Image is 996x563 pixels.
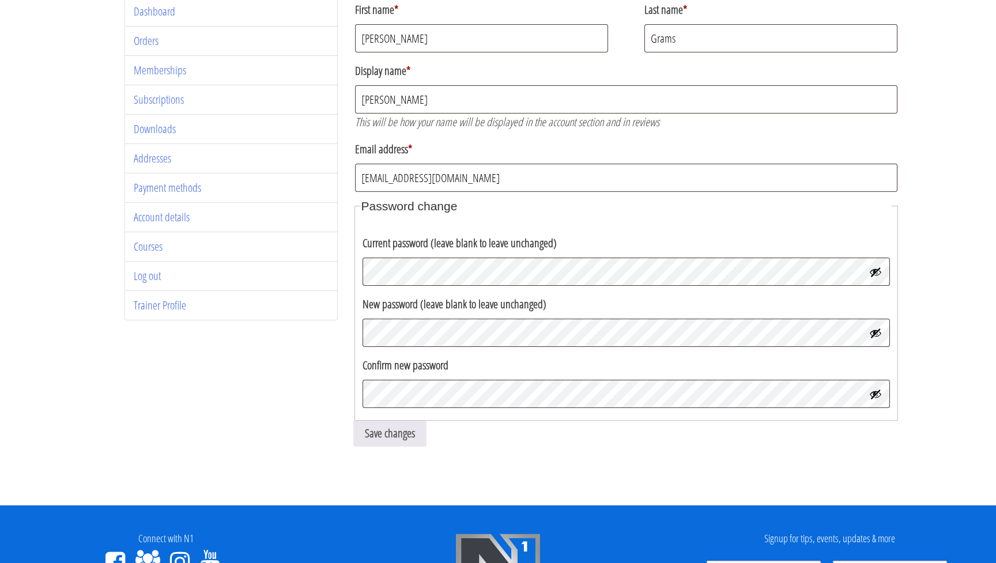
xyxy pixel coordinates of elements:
[134,239,163,254] a: Courses
[363,232,890,255] label: Current password (leave blank to leave unchanged)
[134,209,190,225] a: Account details
[134,33,159,48] a: Orders
[355,114,659,130] em: This will be how your name will be displayed in the account section and in reviews
[134,150,171,166] a: Addresses
[673,533,987,545] h4: Signup for tips, events, updates & more
[134,297,186,313] a: Trainer Profile
[363,354,890,377] label: Confirm new password
[134,121,176,137] a: Downloads
[134,62,186,78] a: Memberships
[869,327,882,339] button: Show password
[134,268,161,284] a: Log out
[9,533,323,545] h4: Connect with N1
[353,421,427,447] button: Save changes
[355,59,897,82] label: Display name
[869,388,882,400] button: Show password
[355,138,897,161] label: Email address
[134,3,175,19] a: Dashboard
[363,293,890,316] label: New password (leave blank to leave unchanged)
[134,92,184,107] a: Subscriptions
[869,266,882,278] button: Show password
[361,197,892,216] legend: Password change
[134,180,201,195] a: Payment methods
